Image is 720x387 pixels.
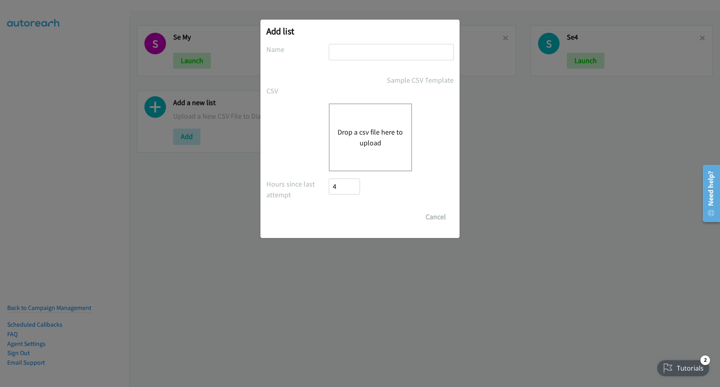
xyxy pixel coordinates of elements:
[387,75,454,85] a: Sample CSV Template
[266,85,329,96] label: CSV
[338,127,403,148] button: Drop a csv file here to upload
[418,209,454,225] button: Cancel
[266,44,329,55] label: Name
[652,352,714,381] iframe: Checklist
[266,26,454,37] h2: Add list
[266,179,329,200] label: Hours since last attempt
[698,162,720,225] iframe: Resource Center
